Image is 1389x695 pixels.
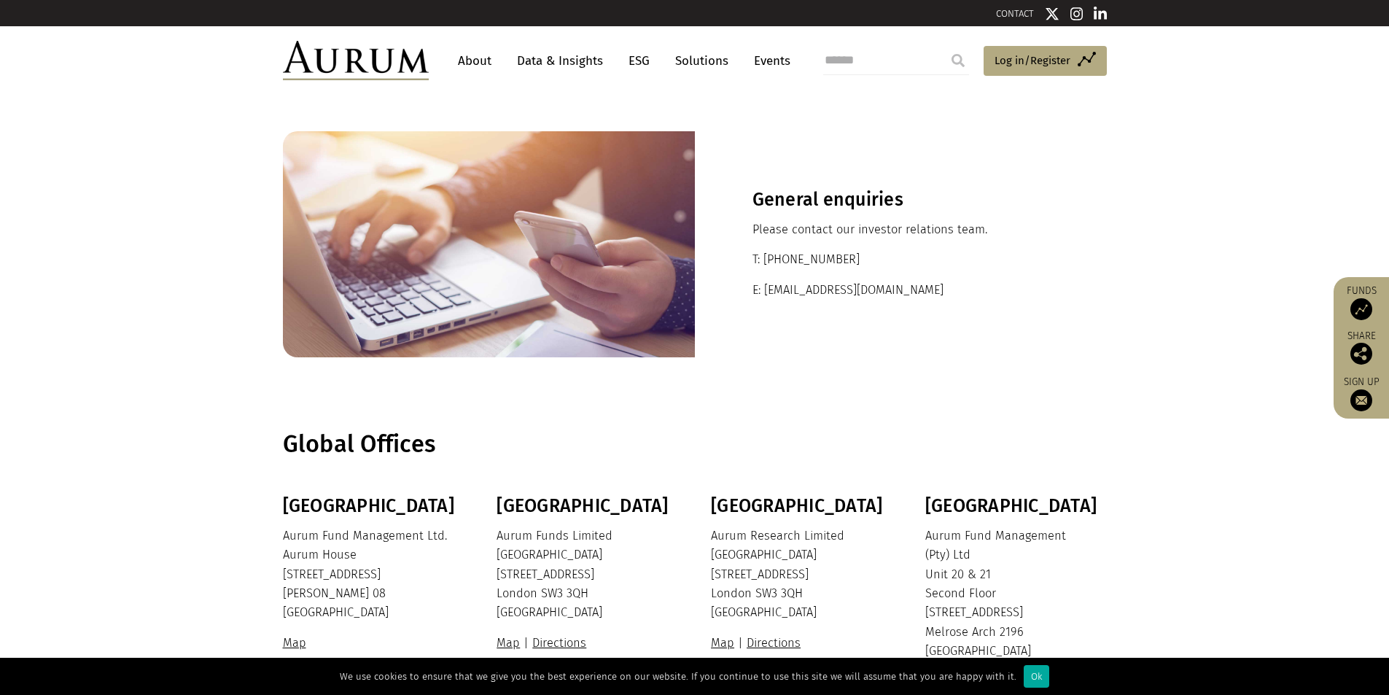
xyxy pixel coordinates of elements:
[1350,298,1372,320] img: Access Funds
[711,634,889,653] p: |
[996,8,1034,19] a: CONTACT
[1350,389,1372,411] img: Sign up to our newsletter
[984,46,1107,77] a: Log in/Register
[668,47,736,74] a: Solutions
[497,495,674,517] h3: [GEOGRAPHIC_DATA]
[283,527,461,623] p: Aurum Fund Management Ltd. Aurum House [STREET_ADDRESS] [PERSON_NAME] 08 [GEOGRAPHIC_DATA]
[747,47,790,74] a: Events
[1341,284,1382,320] a: Funds
[925,495,1103,517] h3: [GEOGRAPHIC_DATA]
[451,47,499,74] a: About
[510,47,610,74] a: Data & Insights
[711,495,889,517] h3: [GEOGRAPHIC_DATA]
[497,527,674,623] p: Aurum Funds Limited [GEOGRAPHIC_DATA] [STREET_ADDRESS] London SW3 3QH [GEOGRAPHIC_DATA]
[752,189,1049,211] h3: General enquiries
[943,46,973,75] input: Submit
[283,41,429,80] img: Aurum
[1350,343,1372,365] img: Share this post
[283,430,1103,459] h1: Global Offices
[497,634,674,653] p: |
[497,636,524,650] a: Map
[711,527,889,623] p: Aurum Research Limited [GEOGRAPHIC_DATA] [STREET_ADDRESS] London SW3 3QH [GEOGRAPHIC_DATA]
[1024,665,1049,688] div: Ok
[711,636,738,650] a: Map
[752,250,1049,269] p: T: [PHONE_NUMBER]
[752,220,1049,239] p: Please contact our investor relations team.
[1341,376,1382,411] a: Sign up
[283,495,461,517] h3: [GEOGRAPHIC_DATA]
[752,281,1049,300] p: E: [EMAIL_ADDRESS][DOMAIN_NAME]
[995,52,1070,69] span: Log in/Register
[925,527,1103,661] p: Aurum Fund Management (Pty) Ltd Unit 20 & 21 Second Floor [STREET_ADDRESS] Melrose Arch 2196 [GEO...
[621,47,657,74] a: ESG
[1094,7,1107,21] img: Linkedin icon
[529,636,590,650] a: Directions
[743,636,804,650] a: Directions
[1341,331,1382,365] div: Share
[1070,7,1083,21] img: Instagram icon
[283,636,310,650] a: Map
[1045,7,1059,21] img: Twitter icon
